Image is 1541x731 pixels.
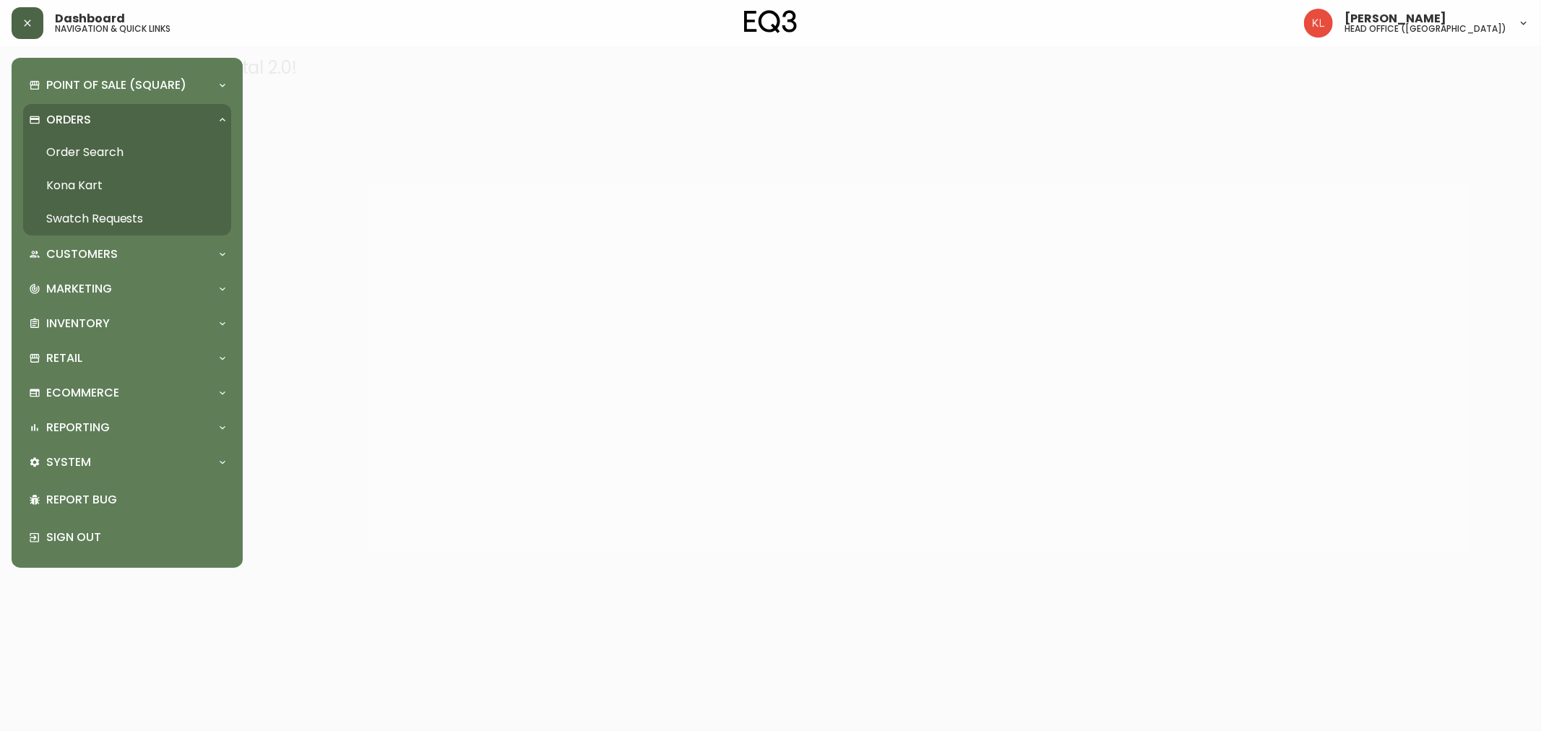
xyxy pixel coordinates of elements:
[46,281,112,297] p: Marketing
[23,202,231,235] a: Swatch Requests
[23,481,231,519] div: Report Bug
[55,25,170,33] h5: navigation & quick links
[46,420,110,436] p: Reporting
[23,377,231,409] div: Ecommerce
[744,10,798,33] img: logo
[23,273,231,305] div: Marketing
[23,169,231,202] a: Kona Kart
[1344,25,1506,33] h5: head office ([GEOGRAPHIC_DATA])
[23,342,231,374] div: Retail
[46,77,186,93] p: Point of Sale (Square)
[46,350,82,366] p: Retail
[46,112,91,128] p: Orders
[23,136,231,169] a: Order Search
[23,238,231,270] div: Customers
[1344,13,1446,25] span: [PERSON_NAME]
[1304,9,1333,38] img: 2c0c8aa7421344cf0398c7f872b772b5
[23,446,231,478] div: System
[46,492,225,508] p: Report Bug
[46,529,225,545] p: Sign Out
[23,412,231,444] div: Reporting
[55,13,125,25] span: Dashboard
[23,308,231,339] div: Inventory
[46,316,110,332] p: Inventory
[23,69,231,101] div: Point of Sale (Square)
[23,104,231,136] div: Orders
[46,246,118,262] p: Customers
[46,385,119,401] p: Ecommerce
[46,454,91,470] p: System
[23,519,231,556] div: Sign Out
